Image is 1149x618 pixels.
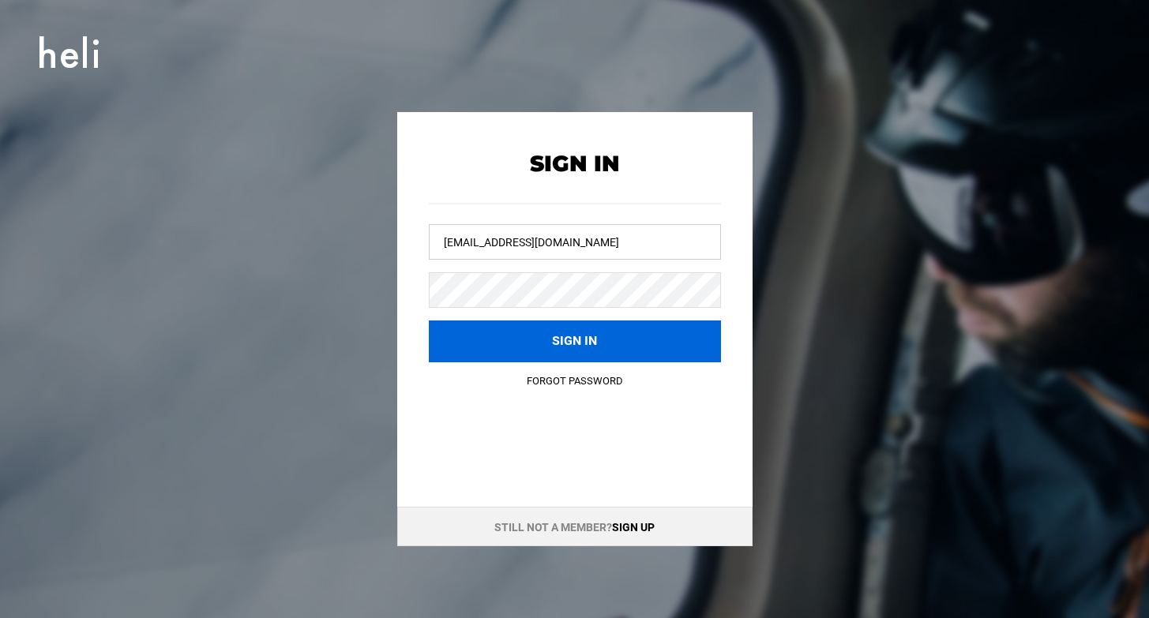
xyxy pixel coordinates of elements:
h2: Sign In [429,152,721,176]
div: Still not a member? [397,507,753,546]
a: Sign up [612,521,655,534]
button: Sign in [429,320,721,362]
input: Username [429,224,721,260]
a: Forgot Password [527,375,623,387]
